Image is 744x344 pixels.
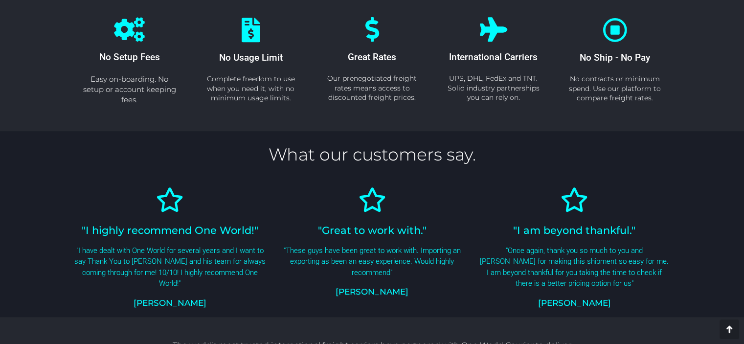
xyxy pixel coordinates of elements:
[74,225,266,235] h2: "I highly recommend One World!"
[6,146,738,163] h2: What our customers say.
[99,51,160,63] span: No Setup Fees
[478,245,670,289] h2: "Once again, thank you so much to you and [PERSON_NAME] for making this shipment so easy for me. ...
[566,74,663,103] p: No contracts or minimum spend. Use our platform to compare freight rates.
[478,299,670,307] h2: [PERSON_NAME]
[580,52,650,63] span: No Ship - No Pay
[276,288,468,296] h2: [PERSON_NAME]
[203,74,299,103] p: Complete freedom to use when you need it, with no minimum usage limits.
[74,245,266,289] h2: "I have dealt with One World for several years and I want to say Thank You to [PERSON_NAME] and h...
[74,299,266,307] h2: [PERSON_NAME]
[445,74,542,103] p: UPS, DHL, FedEx and TNT. Solid industry partnerships you can rely on.
[276,245,468,278] h2: "These guys have been great to work with. Importing an exporting as been an easy experience. Woul...
[478,225,670,235] h2: "I am beyond thankful."
[323,74,421,103] p: Our prenegotiated freight rates means access to discounted freight prices.
[219,52,283,63] span: No Usage Limit
[81,74,179,105] p: Easy on-boarding. No setup or account keeping fees.
[348,51,396,63] span: Great Rates
[276,225,468,235] h2: "Great to work with."
[449,51,538,63] span: International Carriers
